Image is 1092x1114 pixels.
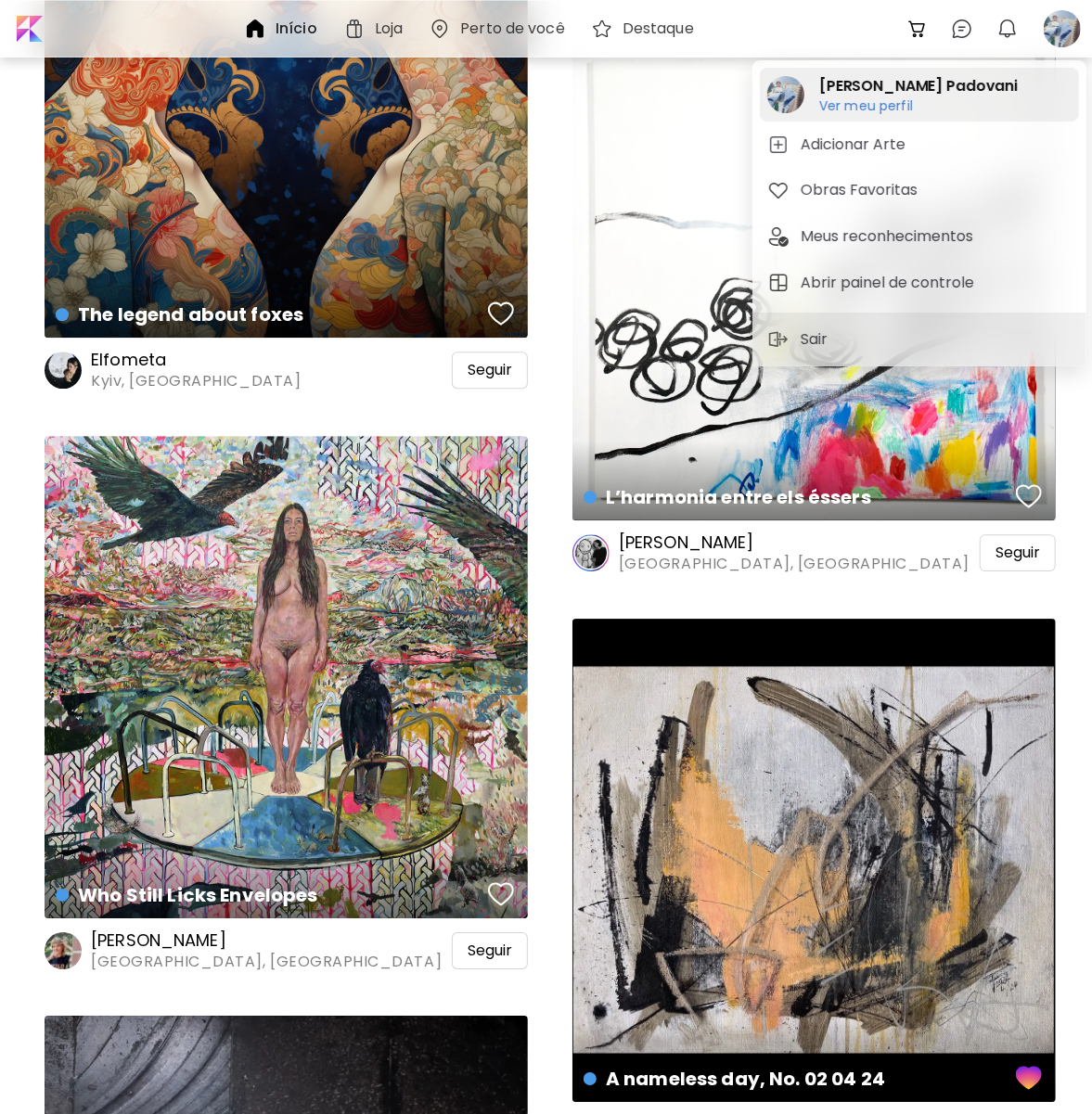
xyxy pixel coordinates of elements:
button: tabAbrir painel de controle [760,264,1079,301]
button: tabMeus reconhecimentos [760,218,1079,255]
p: Sair [801,328,834,351]
img: tab [767,272,790,294]
h5: Adicionar Arte [801,134,911,156]
button: sign-outSair [760,321,841,358]
h5: Meus reconhecimentos [801,225,979,248]
h5: Obras Favoritas [801,179,923,201]
img: tab [767,134,790,156]
h5: Abrir painel de controle [801,272,980,294]
img: tab [767,225,790,248]
button: tabAdicionar Arte [760,126,1079,163]
h6: Ver meu perfil [819,97,1018,114]
img: tab [767,179,790,201]
button: tabObras Favoritas [760,172,1079,209]
img: sign-out [767,328,790,351]
h2: [PERSON_NAME] Padovani [819,75,1018,97]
